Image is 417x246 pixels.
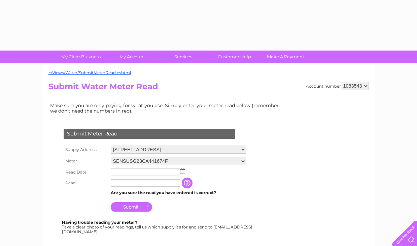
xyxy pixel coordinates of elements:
a: Services [155,51,211,63]
img: ... [180,168,185,174]
th: Read Date [62,167,109,178]
div: Submit Meter Read [64,129,235,139]
a: ~/Views/Water/SubmitMeterRead.cshtml [48,70,131,75]
a: My Clear Business [53,51,109,63]
b: Having trouble reading your meter? [62,220,137,225]
h2: Submit Water Meter Read [48,82,369,95]
th: Supply Address [62,144,109,155]
input: Submit [111,202,152,212]
a: Customer Help [207,51,262,63]
td: Are you sure the read you have entered is correct? [109,188,248,197]
td: Make sure you are only paying for what you use. Simply enter your meter read below (remember we d... [48,101,284,115]
th: Read [62,178,109,188]
div: Take a clear photo of your readings, tell us which supply it's for and send to [EMAIL_ADDRESS][DO... [62,220,253,234]
input: Information [182,178,194,188]
div: Account number [306,82,369,90]
a: Make A Payment [258,51,313,63]
a: My Account [104,51,160,63]
th: Meter [62,155,109,167]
